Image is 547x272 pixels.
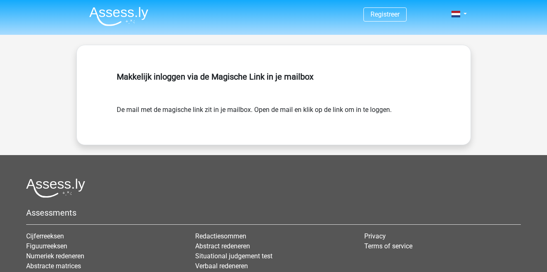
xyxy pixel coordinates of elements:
h5: Assessments [26,208,521,218]
a: Abstract redeneren [195,242,250,250]
h5: Makkelijk inloggen via de Magische Link in je mailbox [117,72,431,82]
a: Cijferreeksen [26,232,64,240]
a: Redactiesommen [195,232,246,240]
a: Verbaal redeneren [195,262,248,270]
img: Assessly [89,7,148,26]
img: Assessly logo [26,178,85,198]
a: Numeriek redeneren [26,252,84,260]
a: Abstracte matrices [26,262,81,270]
a: Terms of service [364,242,412,250]
form: De mail met de magische link zit in je mailbox. Open de mail en klik op de link om in te loggen. [117,105,431,115]
a: Privacy [364,232,386,240]
a: Registreer [370,10,400,18]
a: Situational judgement test [195,252,272,260]
a: Figuurreeksen [26,242,67,250]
